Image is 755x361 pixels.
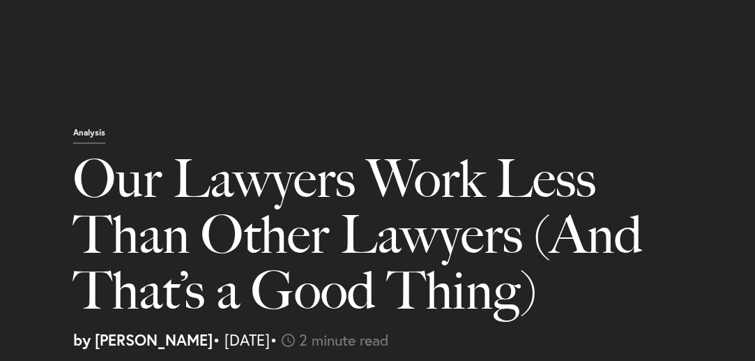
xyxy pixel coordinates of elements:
[73,128,105,144] p: Analysis
[73,332,745,348] p: • [DATE]
[73,330,213,350] strong: by [PERSON_NAME]
[73,151,711,332] h1: Our Lawyers Work Less Than Other Lawyers (And That’s a Good Thing)
[282,334,295,347] img: icon-time-light.svg
[299,330,389,350] span: 2 minute read
[270,330,277,350] span: •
